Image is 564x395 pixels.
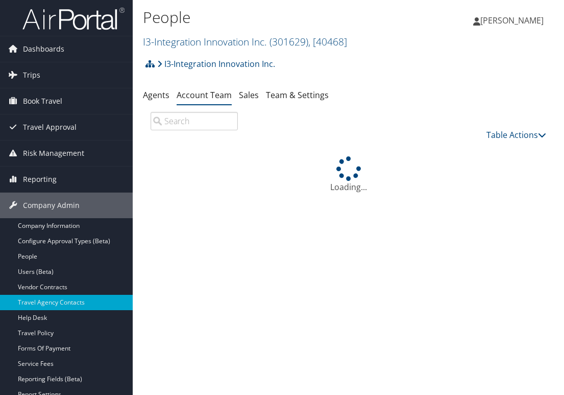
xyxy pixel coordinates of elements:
[269,35,308,49] span: ( 301629 )
[23,193,80,218] span: Company Admin
[143,89,169,101] a: Agents
[480,15,544,26] span: [PERSON_NAME]
[151,112,238,130] input: Search
[23,88,62,114] span: Book Travel
[143,35,347,49] a: I3-Integration Innovation Inc.
[157,54,275,74] a: I3-Integration Innovation Inc.
[266,89,329,101] a: Team & Settings
[143,156,554,193] div: Loading...
[23,36,64,62] span: Dashboards
[23,141,84,166] span: Risk Management
[177,89,232,101] a: Account Team
[308,35,347,49] span: , [ 40468 ]
[239,89,259,101] a: Sales
[143,7,417,28] h1: People
[473,5,554,36] a: [PERSON_NAME]
[22,7,125,31] img: airportal-logo.png
[23,167,57,192] span: Reporting
[23,114,77,140] span: Travel Approval
[23,62,40,88] span: Trips
[486,129,546,141] a: Table Actions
